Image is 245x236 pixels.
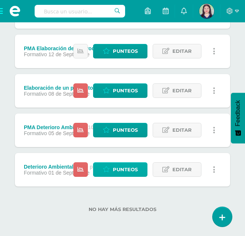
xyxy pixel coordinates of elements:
span: Formativo [24,130,47,136]
span: Editar [172,123,192,137]
span: Editar [172,44,192,58]
a: Punteos [93,162,147,177]
div: PMA Elaboración de un producto [24,45,132,51]
div: Elaboración de un producto [24,85,119,91]
span: Punteos [113,163,138,176]
span: Editar [172,163,192,176]
a: Punteos [93,83,147,98]
img: 481143d3e0c24b1771560fd25644f162.png [199,4,214,19]
span: Formativo [24,170,47,176]
span: 01 de Septiembre [48,170,90,176]
span: Formativo [24,91,47,97]
a: Punteos [93,44,147,58]
input: Busca un usuario... [35,5,125,17]
div: Deterioro Ambiental [24,164,99,170]
span: 12 de Septiembre [48,51,90,57]
span: Feedback [235,100,241,126]
span: Formativo [24,51,47,57]
span: 08 de Septiembre [48,91,90,97]
span: Punteos [113,84,138,98]
button: Feedback - Mostrar encuesta [231,93,245,143]
div: PMA Deterioro Ambiental [24,124,112,130]
label: No hay más resultados [15,207,230,212]
span: 05 de Septiembre [48,130,90,136]
a: Punteos [93,123,147,137]
span: Editar [172,84,192,98]
span: Punteos [113,44,138,58]
span: Punteos [113,123,138,137]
